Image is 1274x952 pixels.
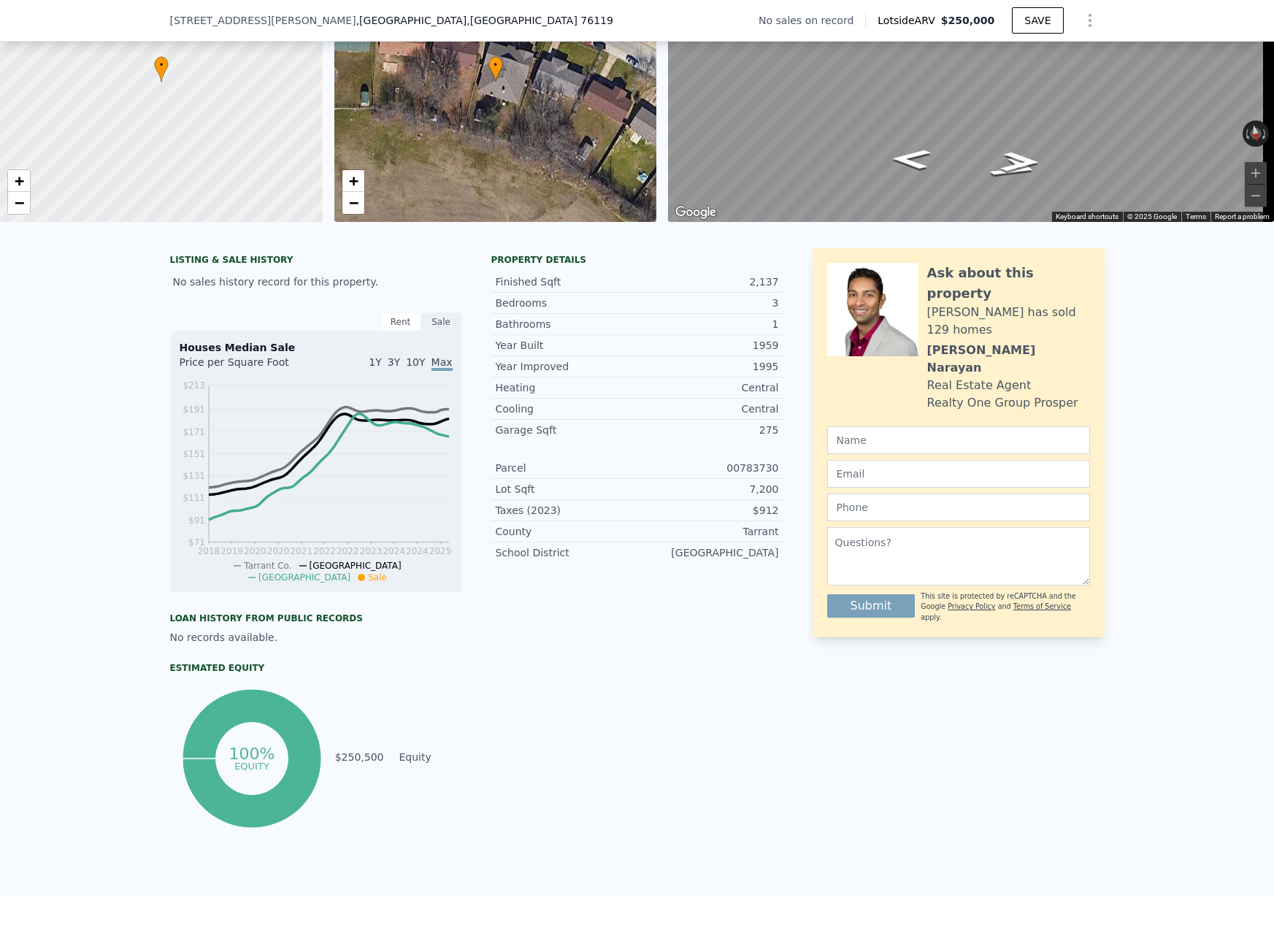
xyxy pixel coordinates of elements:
[290,546,312,556] tspan: 2021
[496,461,637,475] div: Parcel
[220,546,243,556] tspan: 2019
[406,546,429,556] tspan: 2024
[1186,212,1206,220] a: Terms (opens in new tab)
[170,630,462,645] div: No records available.
[875,145,947,174] path: Go East, Virgil St
[368,572,387,583] span: Sale
[496,503,637,518] div: Taxes (2023)
[431,356,453,371] span: Max
[1245,185,1267,207] button: Zoom out
[1243,120,1251,147] button: Rotate counterclockwise
[183,449,205,459] tspan: $151
[348,172,358,190] span: +
[170,269,462,295] div: No sales history record for this property.
[488,58,503,72] span: •
[1013,602,1071,610] a: Terms of Service
[383,546,405,556] tspan: 2024
[637,380,779,395] div: Central
[188,515,205,526] tspan: $91
[496,423,637,437] div: Garage Sqft
[496,524,637,539] div: County
[496,380,637,395] div: Heating
[8,192,30,214] a: Zoom out
[637,402,779,416] div: Central
[180,355,316,378] div: Price per Square Foot
[154,58,169,72] span: •
[827,426,1090,454] input: Name
[188,537,205,548] tspan: $71
[496,359,637,374] div: Year Improved
[467,15,613,26] span: , [GEOGRAPHIC_DATA] 76119
[421,312,462,331] div: Sale
[878,13,940,28] span: Lotside ARV
[429,546,451,556] tspan: 2025
[984,147,1056,177] path: Go West, Virgil St
[180,340,453,355] div: Houses Median Sale
[672,203,720,222] a: Open this area in Google Maps (opens a new window)
[637,482,779,496] div: 7,200
[927,263,1090,304] div: Ask about this property
[197,546,220,556] tspan: 2018
[356,13,613,28] span: , [GEOGRAPHIC_DATA]
[637,338,779,353] div: 1959
[183,404,205,415] tspan: $191
[496,296,637,310] div: Bedrooms
[927,304,1090,339] div: [PERSON_NAME] has sold 129 homes
[313,546,336,556] tspan: 2022
[1262,120,1270,147] button: Rotate clockwise
[258,572,350,583] span: [GEOGRAPHIC_DATA]
[310,561,402,571] span: [GEOGRAPHIC_DATA]
[827,594,916,618] button: Submit
[342,192,364,214] a: Zoom out
[637,423,779,437] div: 275
[496,275,637,289] div: Finished Sqft
[637,317,779,331] div: 1
[183,380,205,391] tspan: $213
[827,494,1090,521] input: Phone
[927,377,1032,394] div: Real Estate Agent
[637,503,779,518] div: $912
[496,545,637,560] div: School District
[183,471,205,481] tspan: $131
[8,170,30,192] a: Zoom in
[342,170,364,192] a: Zoom in
[488,56,503,82] div: •
[672,203,720,222] img: Google
[921,591,1089,623] div: This site is protected by reCAPTCHA and the Google and apply.
[396,749,462,765] td: Equity
[244,561,291,571] span: Tarrant Co.
[266,546,289,556] tspan: 2020
[496,317,637,331] div: Bathrooms
[170,613,462,624] div: Loan history from public records
[637,275,779,289] div: 2,137
[637,296,779,310] div: 3
[183,427,205,437] tspan: $171
[1248,120,1265,147] button: Reset the view
[491,254,783,266] div: Property details
[496,338,637,353] div: Year Built
[359,546,382,556] tspan: 2023
[229,745,275,763] tspan: 100%
[927,394,1078,412] div: Realty One Group Prosper
[496,482,637,496] div: Lot Sqft
[388,356,400,368] span: 3Y
[170,13,356,28] span: [STREET_ADDRESS][PERSON_NAME]
[1215,212,1270,220] a: Report a problem
[637,524,779,539] div: Tarrant
[154,56,169,82] div: •
[380,312,421,331] div: Rent
[234,760,269,771] tspan: equity
[348,193,358,212] span: −
[183,493,205,503] tspan: $111
[637,545,779,560] div: [GEOGRAPHIC_DATA]
[15,172,24,190] span: +
[637,461,779,475] div: 00783730
[244,546,266,556] tspan: 2020
[1127,212,1177,220] span: © 2025 Google
[406,356,425,368] span: 10Y
[1245,162,1267,184] button: Zoom in
[1012,7,1063,34] button: SAVE
[369,356,381,368] span: 1Y
[334,749,385,765] td: $250,500
[637,359,779,374] div: 1995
